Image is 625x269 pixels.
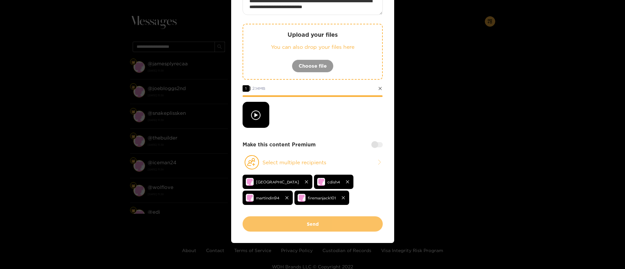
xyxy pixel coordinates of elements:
[243,141,316,148] strong: Make this content Premium
[317,178,325,186] img: no-avatar.png
[327,178,340,186] span: cdish4
[308,194,336,202] span: firemanjack101
[246,194,254,202] img: no-avatar.png
[243,155,383,170] button: Select multiple recipients
[256,43,369,51] p: You can also drop your files here
[246,178,254,186] img: no-avatar.png
[243,85,249,92] span: 1
[292,60,334,73] button: Choose file
[252,86,265,90] span: 2.14 MB
[256,178,299,186] span: [GEOGRAPHIC_DATA]
[256,31,369,38] p: Upload your files
[298,194,305,202] img: no-avatar.png
[256,194,279,202] span: martindin94
[243,216,383,232] button: Send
